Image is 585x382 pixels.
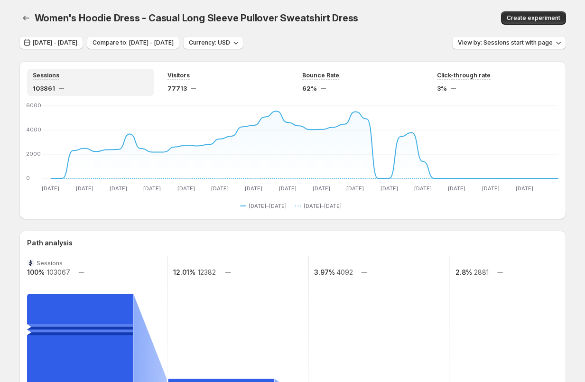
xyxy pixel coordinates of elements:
button: [DATE]–[DATE] [240,200,290,212]
text: 3.97% [314,268,335,276]
text: 12382 [197,268,215,276]
text: [DATE] [279,185,296,192]
button: Currency: USD [183,36,243,49]
span: Bounce Rate [302,72,339,79]
span: Create experiment [507,14,560,22]
button: Compare to: [DATE] - [DATE] [87,36,179,49]
span: Sessions [33,72,59,79]
text: [DATE] [516,185,533,192]
text: [DATE] [346,185,364,192]
text: [DATE] [177,185,195,192]
text: [DATE] [414,185,432,192]
span: Compare to: [DATE] - [DATE] [93,39,174,47]
text: [DATE] [448,185,465,192]
span: 77713 [167,84,187,93]
text: [DATE] [380,185,398,192]
text: 103067 [46,268,70,276]
button: [DATE]–[DATE] [295,200,345,212]
text: [DATE] [42,185,59,192]
text: [DATE] [143,185,161,192]
span: Click-through rate [437,72,491,79]
text: 100% [27,268,45,276]
text: 12.01% [173,268,195,276]
text: 0 [26,175,30,181]
text: [DATE] [245,185,262,192]
span: View by: Sessions start with page [458,39,553,47]
text: 2881 [474,268,488,276]
span: Women's Hoodie Dress - Casual Long Sleeve Pullover Sweatshirt Dress [35,12,359,24]
span: 103861 [33,84,55,93]
span: 62% [302,84,317,93]
text: 4092 [336,268,353,276]
text: [DATE] [75,185,93,192]
h3: Path analysis [27,238,73,248]
button: Create experiment [501,11,566,25]
text: 4000 [26,126,41,133]
text: [DATE] [110,185,127,192]
span: [DATE]–[DATE] [304,202,342,210]
text: Sessions [37,260,63,267]
text: [DATE] [482,185,499,192]
text: [DATE] [313,185,330,192]
text: [DATE] [211,185,229,192]
span: Visitors [167,72,190,79]
button: View by: Sessions start with page [452,36,566,49]
span: [DATE]–[DATE] [249,202,287,210]
text: 6000 [26,102,41,109]
span: [DATE] - [DATE] [33,39,77,47]
span: 3% [437,84,447,93]
span: Currency: USD [189,39,230,47]
text: 2000 [26,150,41,157]
text: 2.8% [455,268,472,276]
button: [DATE] - [DATE] [19,36,83,49]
